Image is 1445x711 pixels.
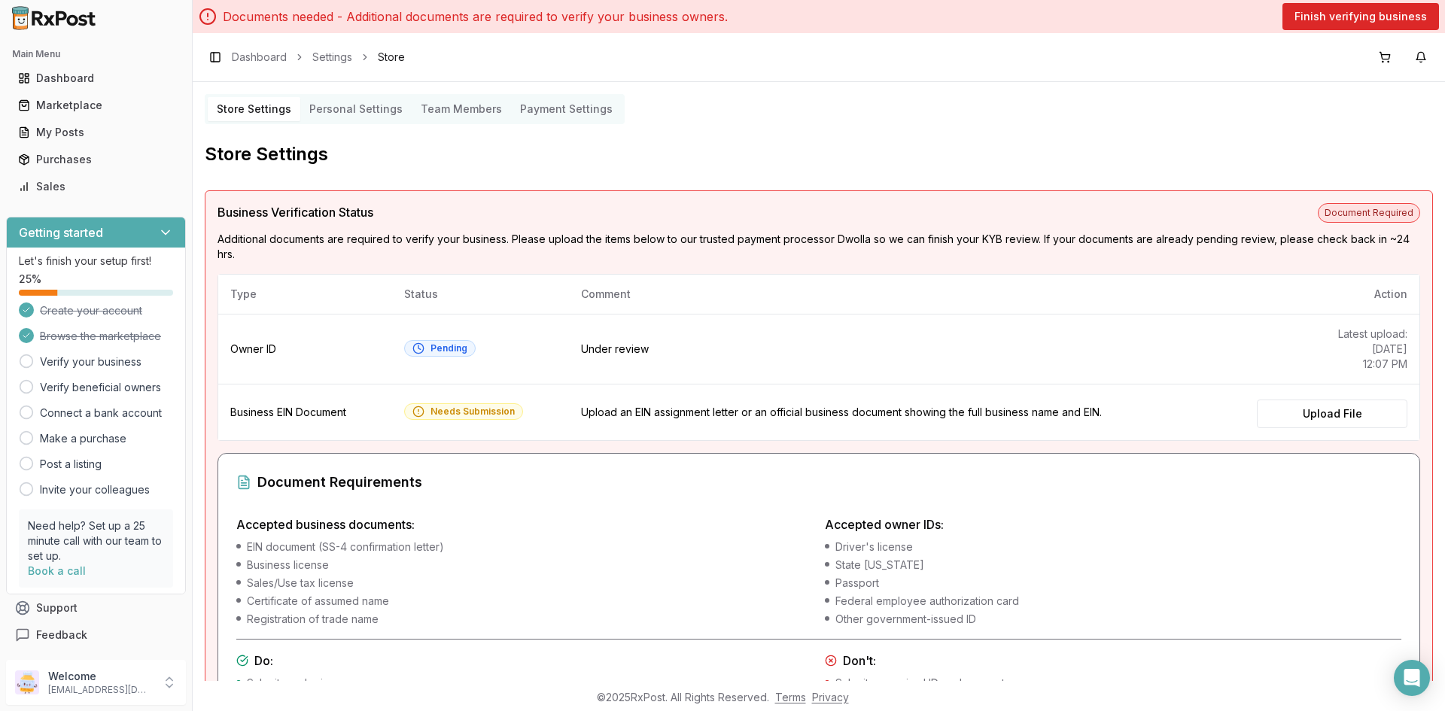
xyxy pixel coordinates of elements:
th: Action [1245,275,1419,314]
button: Payment Settings [511,97,622,121]
img: RxPost Logo [6,6,102,30]
span: Feedback [36,627,87,643]
div: Purchases [18,152,174,167]
a: Purchases [12,146,180,173]
td: Owner ID [218,314,392,384]
span: Document Required [1318,203,1420,223]
a: Make a purchase [40,431,126,446]
a: Sales [12,173,180,200]
div: Marketplace [18,98,174,113]
p: Need help? Set up a 25 minute call with our team to set up. [28,518,164,564]
li: Registration of trade name [236,612,813,627]
p: Welcome [48,669,153,684]
div: Sales [18,179,174,194]
h2: Main Menu [12,48,180,60]
button: Sales [6,175,186,199]
h3: Getting started [19,223,103,242]
div: Pending [412,342,467,354]
a: Invite your colleagues [40,482,150,497]
td: Under review [569,314,1245,384]
li: Business license [236,558,813,573]
button: Feedback [6,621,186,649]
button: Store Settings [208,97,300,121]
li: Federal employee authorization card [825,594,1401,609]
a: My Posts [12,119,180,146]
nav: breadcrumb [232,50,405,65]
li: EIN document (SS-4 confirmation letter) [236,539,813,555]
h4: Do: [236,652,813,670]
span: Store [378,50,405,65]
button: My Posts [6,120,186,144]
span: Business Verification Status [218,203,373,221]
button: Finish verifying business [1282,3,1439,30]
label: Upload File [1257,400,1407,428]
a: Privacy [812,691,849,703]
div: My Posts [18,125,174,140]
p: Let's finish your setup first! [19,254,173,269]
a: Connect a bank account [40,406,162,421]
li: Submit an expired ID or document [825,676,1401,691]
p: Additional documents are required to verify your business. Please upload the items below to our t... [218,232,1420,262]
li: Passport [825,576,1401,591]
a: Verify your business [40,354,141,369]
h4: Don't: [825,652,1401,670]
li: Certificate of assumed name [236,594,813,609]
a: Dashboard [232,50,287,65]
td: Upload an EIN assignment letter or an official business document showing the full business name a... [569,384,1245,441]
h4: Accepted owner IDs: [825,515,1401,533]
p: [EMAIL_ADDRESS][DOMAIN_NAME] [48,684,153,696]
div: Document Requirements [236,472,1401,493]
a: Marketplace [12,92,180,119]
a: Dashboard [12,65,180,92]
th: Type [218,275,392,314]
li: State [US_STATE] [825,558,1401,573]
p: Latest upload: [DATE] 12:07 PM [1257,327,1407,372]
a: Terms [775,691,806,703]
button: Purchases [6,147,186,172]
div: Open Intercom Messenger [1394,660,1430,696]
span: Create your account [40,303,142,318]
li: Other government-issued ID [825,612,1401,627]
button: Team Members [412,97,511,121]
li: Sales/Use tax license [236,576,813,591]
span: 25 % [19,272,41,287]
li: Submit a color image [236,676,813,691]
button: Marketplace [6,93,186,117]
th: Status [392,275,570,314]
a: Post a listing [40,457,102,472]
img: User avatar [15,670,39,694]
div: Dashboard [18,71,174,86]
span: Browse the marketplace [40,329,161,344]
button: Support [6,594,186,621]
button: Dashboard [6,66,186,90]
a: Book a call [28,564,86,577]
td: Business EIN Document [218,384,392,441]
a: Verify beneficial owners [40,380,161,395]
div: Needs Submission [412,406,515,418]
h4: Accepted business documents: [236,515,813,533]
h2: Store Settings [205,142,1433,166]
button: Personal Settings [300,97,412,121]
p: Documents needed - Additional documents are required to verify your business owners. [223,8,728,26]
a: Settings [312,50,352,65]
li: Driver's license [825,539,1401,555]
th: Comment [569,275,1245,314]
